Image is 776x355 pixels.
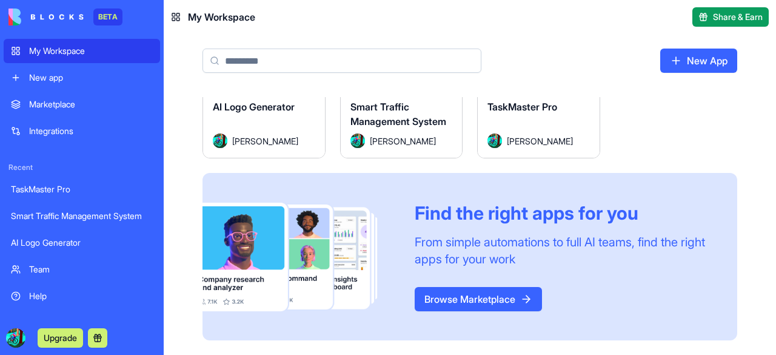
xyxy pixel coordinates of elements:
span: [PERSON_NAME] [507,135,573,147]
div: From simple automations to full AI teams, find the right apps for your work [415,234,708,268]
div: Team [29,263,153,276]
div: Marketplace [29,98,153,110]
span: [PERSON_NAME] [370,135,436,147]
span: AI Logo Generator [213,101,295,113]
div: My Workspace [29,45,153,57]
button: Upgrade [38,328,83,348]
div: AI Logo Generator [11,237,153,249]
a: New App [660,49,737,73]
img: Avatar [213,134,227,148]
img: Frame_181_egmpey.png [202,203,395,311]
div: Help [29,290,153,302]
a: Team [4,257,160,282]
img: Avatar [487,134,502,148]
img: Avatar [350,134,365,148]
div: Find the right apps for you [415,202,708,224]
a: AI Logo Generator [4,231,160,255]
div: Smart Traffic Management System [11,210,153,222]
img: ACg8ocL5M8GPNfk2QptsbJK_0DDY704O8DHD22laZMla9QPzP3IkTPth=s96-c [6,328,25,348]
a: TaskMaster Pro [4,177,160,201]
a: Integrations [4,119,160,143]
span: TaskMaster Pro [487,101,557,113]
span: Smart Traffic Management System [350,101,446,127]
a: Marketplace [4,92,160,117]
a: Upgrade [38,331,83,343]
a: BETA [8,8,122,25]
span: Recent [4,163,160,172]
button: Share & Earn [692,7,769,27]
div: BETA [93,8,122,25]
span: My Workspace [188,10,255,24]
a: New app [4,66,160,90]
a: Smart Traffic Management System [4,204,160,228]
a: Help [4,284,160,308]
div: New app [29,72,153,84]
a: Give feedback [4,311,160,335]
span: [PERSON_NAME] [232,135,298,147]
a: My Workspace [4,39,160,63]
img: logo [8,8,84,25]
div: Integrations [29,125,153,137]
a: Browse Marketplace [415,287,542,311]
div: TaskMaster Pro [11,183,153,195]
span: Share & Earn [713,11,763,23]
